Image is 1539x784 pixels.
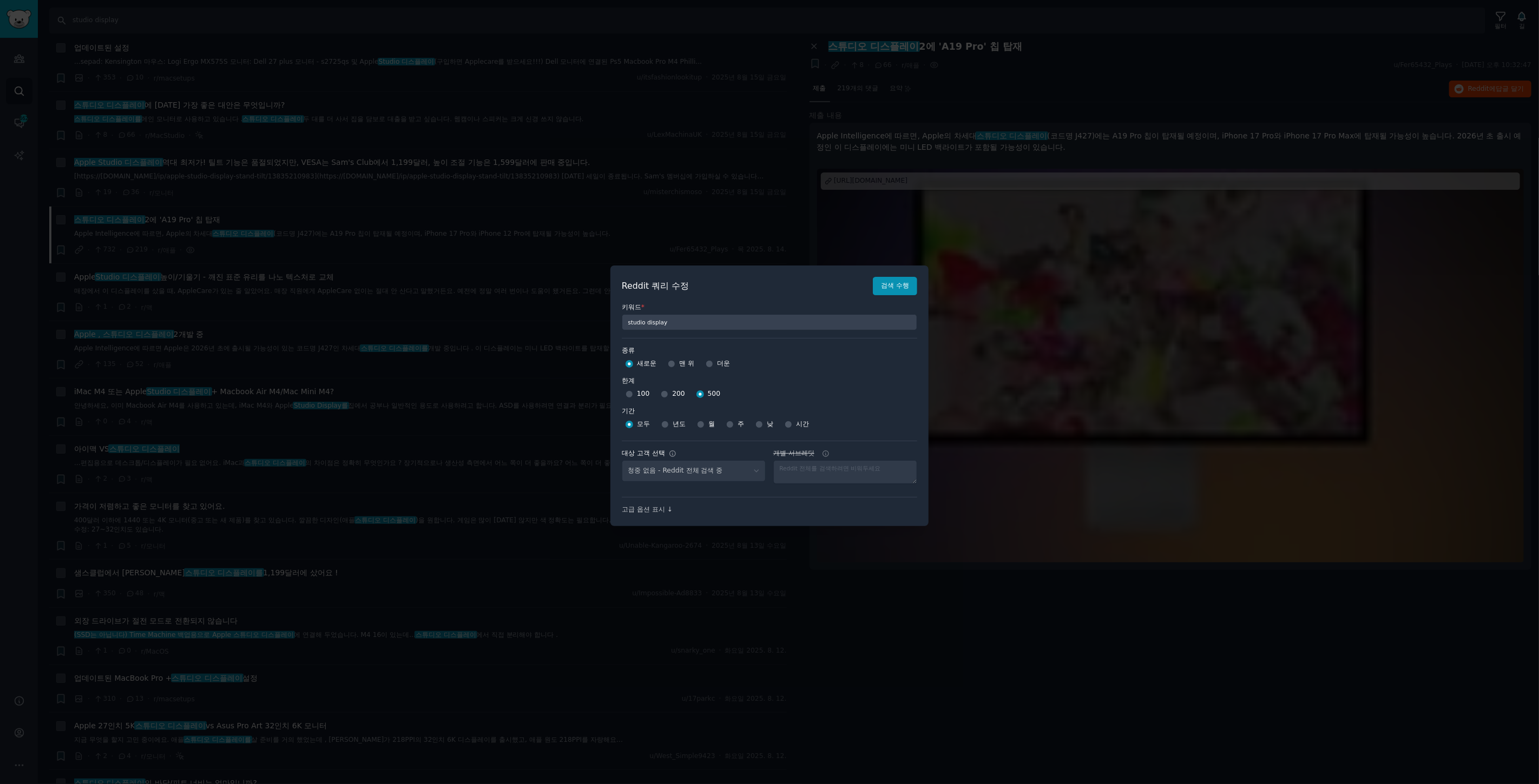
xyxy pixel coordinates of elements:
font: 새로운 [637,360,656,367]
font: 시간 [796,420,809,428]
font: 종류 [622,347,635,354]
button: 검색 수행 [873,277,917,295]
font: 고급 옵션 표시 ↓ [622,506,673,513]
font: 월 [708,420,715,428]
font: 주 [738,420,744,428]
font: 키워드 [622,303,641,311]
font: 200 [672,390,685,397]
font: Reddit 쿼리 수정 [622,281,689,291]
font: 검색 수행 [881,282,909,289]
font: 한계 [622,377,635,384]
font: 맨 위 [679,360,694,367]
font: 더운 [717,360,730,367]
input: Reddit에서 검색할 키워드 [622,314,917,330]
font: 기간 [622,407,635,415]
font: 개별 서브레딧 [773,449,814,457]
font: 모두 [637,420,650,428]
font: 500 [708,390,720,397]
font: 년도 [673,420,686,428]
font: 낮 [767,420,773,428]
font: 100 [637,390,649,397]
font: 대상 고객 선택 [622,449,665,457]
